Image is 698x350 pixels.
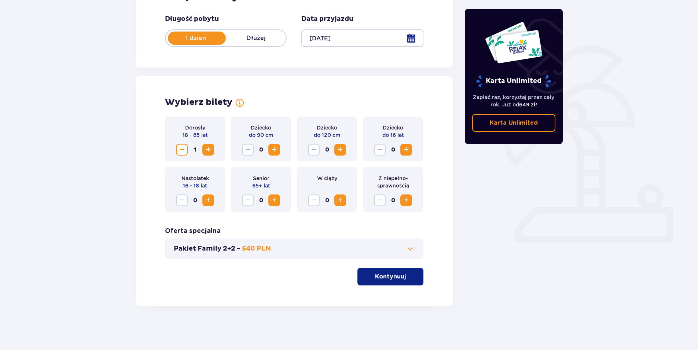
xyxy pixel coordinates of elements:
[242,244,271,253] p: 540 PLN
[165,15,219,23] p: Długość pobytu
[242,194,254,206] button: Zmniejsz
[490,119,538,127] p: Karta Unlimited
[242,144,254,156] button: Zmniejsz
[334,144,346,156] button: Zwiększ
[252,182,270,189] p: 65+ lat
[317,124,337,131] p: Dziecko
[374,194,386,206] button: Zmniejsz
[268,144,280,156] button: Zwiększ
[226,34,286,42] p: Dłużej
[189,144,201,156] span: 1
[400,144,412,156] button: Zwiększ
[189,194,201,206] span: 0
[308,144,320,156] button: Zmniejsz
[321,144,333,156] span: 0
[176,144,188,156] button: Zmniejsz
[375,273,406,281] p: Kontynuuj
[174,244,240,253] p: Pakiet Family 2+2 -
[255,144,267,156] span: 0
[400,194,412,206] button: Zwiększ
[334,194,346,206] button: Zwiększ
[519,102,536,107] span: 649 zł
[183,182,207,189] p: 16 - 18 lat
[165,97,232,108] h2: Wybierz bilety
[181,175,209,182] p: Nastolatek
[485,21,543,64] img: Dwie karty całoroczne do Suntago z napisem 'UNLIMITED RELAX', na białym tle z tropikalnymi liśćmi...
[185,124,205,131] p: Dorosły
[253,175,269,182] p: Senior
[357,268,423,285] button: Kontynuuj
[166,34,226,42] p: 1 dzień
[374,144,386,156] button: Zmniejsz
[183,131,208,139] p: 18 - 65 lat
[382,131,404,139] p: do 16 lat
[249,131,273,139] p: do 90 cm
[165,227,221,236] h3: Oferta specjalna
[255,194,267,206] span: 0
[387,194,399,206] span: 0
[369,175,417,189] p: Z niepełno­sprawnością
[383,124,403,131] p: Dziecko
[472,94,556,108] p: Zapłać raz, korzystaj przez cały rok. Już od !
[475,75,552,88] p: Karta Unlimited
[174,244,415,253] button: Pakiet Family 2+2 -540 PLN
[301,15,353,23] p: Data przyjazdu
[268,194,280,206] button: Zwiększ
[321,194,333,206] span: 0
[202,144,214,156] button: Zwiększ
[308,194,320,206] button: Zmniejsz
[314,131,340,139] p: do 120 cm
[202,194,214,206] button: Zwiększ
[176,194,188,206] button: Zmniejsz
[387,144,399,156] span: 0
[251,124,271,131] p: Dziecko
[317,175,337,182] p: W ciąży
[472,114,556,132] a: Karta Unlimited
